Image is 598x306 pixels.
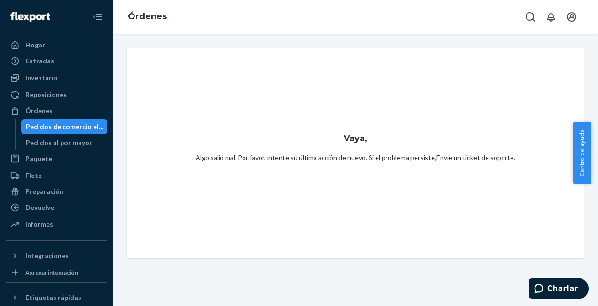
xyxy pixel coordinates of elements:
[521,8,540,26] button: Abrir cuadro de búsqueda
[10,12,50,22] img: Logotipo de Flexport
[6,200,107,215] a: Devuelve
[25,293,81,302] div: Etiquetas rápidas
[25,73,58,83] div: Inventario
[344,134,367,144] h5: Vaya,
[25,220,53,229] div: Informes
[6,168,107,183] a: Flete
[25,106,53,115] div: Órdenes
[21,119,108,134] a: Pedidos de comercio electrónico
[6,87,107,102] a: Reposiciones
[25,203,54,212] div: Devuelve
[196,153,436,161] font: Algo salió mal. Por favor, intente su última acción de nuevo. Si el problema persiste,
[6,151,107,166] a: Paquete
[6,267,107,278] a: Agregar integración
[6,184,107,199] a: Preparación
[25,90,67,99] div: Reposiciones
[514,153,515,161] font: .
[562,8,581,26] button: Abrir menú de cuenta
[436,153,514,162] button: Envíe un ticket de soporte
[529,278,589,301] iframe: Abre un widget desde donde se puede chatear con uno de los agentes
[6,103,107,118] a: Órdenes
[542,8,560,26] button: Notificaciones abiertas
[6,54,107,69] a: Entradas
[25,187,63,196] div: Preparación
[6,217,107,232] a: Informes
[26,122,105,131] div: Pedidos de comercio electrónico
[6,248,107,263] button: Integraciones
[25,268,78,276] div: Agregar integración
[25,56,54,66] div: Entradas
[6,38,107,53] a: Hogar
[21,135,108,150] a: Pedidos al por mayor
[25,251,69,260] div: Integraciones
[120,3,174,31] ol: pan rallado
[25,154,52,163] div: Paquete
[6,290,107,305] button: Etiquetas rápidas
[6,70,107,85] a: Inventario
[26,138,92,147] div: Pedidos al por mayor
[25,171,42,180] div: Flete
[88,8,107,26] button: Cerrar navegación
[128,11,167,22] a: Órdenes
[573,122,591,184] button: Centro de ayuda
[25,40,45,50] div: Hogar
